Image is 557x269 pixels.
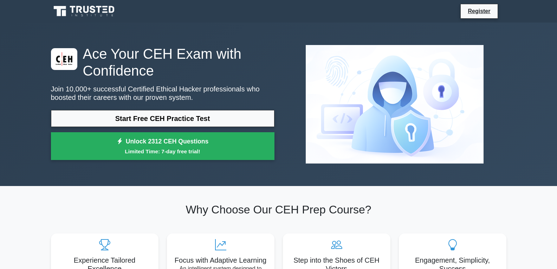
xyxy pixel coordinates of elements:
[51,85,274,102] p: Join 10,000+ successful Certified Ethical Hacker professionals who boosted their careers with our...
[51,110,274,127] a: Start Free CEH Practice Test
[51,45,274,79] h1: Ace Your CEH Exam with Confidence
[464,7,494,15] a: Register
[300,39,489,169] img: Certified Ethical Hacker Preview
[60,147,266,155] small: Limited Time: 7-day free trial!
[51,203,506,216] h2: Why Choose Our CEH Prep Course?
[51,132,274,160] a: Unlock 2312 CEH QuestionsLimited Time: 7-day free trial!
[173,256,269,264] h5: Focus with Adaptive Learning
